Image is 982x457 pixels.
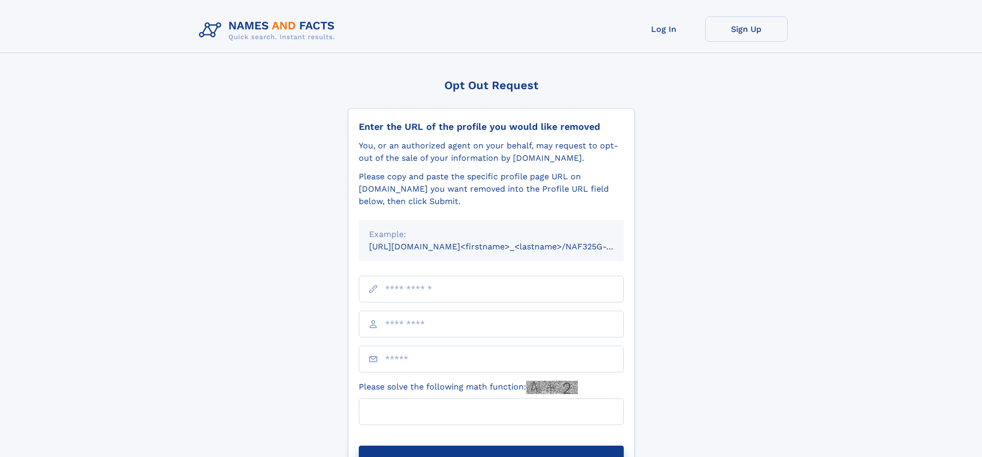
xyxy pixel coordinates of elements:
[623,16,705,42] a: Log In
[369,242,643,251] small: [URL][DOMAIN_NAME]<firstname>_<lastname>/NAF325G-xxxxxxxx
[359,381,578,394] label: Please solve the following math function:
[369,228,613,241] div: Example:
[359,121,624,132] div: Enter the URL of the profile you would like removed
[359,171,624,208] div: Please copy and paste the specific profile page URL on [DOMAIN_NAME] you want removed into the Pr...
[359,140,624,164] div: You, or an authorized agent on your behalf, may request to opt-out of the sale of your informatio...
[705,16,788,42] a: Sign Up
[348,79,635,92] div: Opt Out Request
[195,16,343,44] img: Logo Names and Facts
